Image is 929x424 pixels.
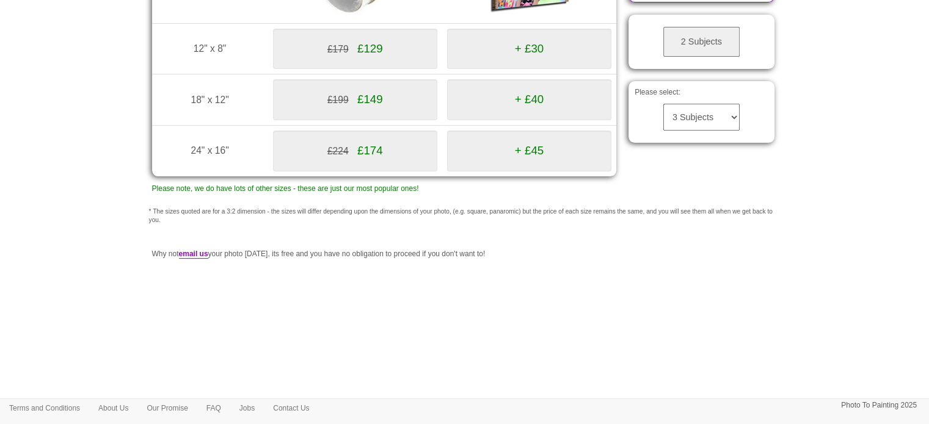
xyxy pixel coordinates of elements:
[152,182,617,195] p: Please note, we do have lots of other sizes - these are just our most popular ones!
[264,399,318,417] a: Contact Us
[327,44,349,54] span: £179
[841,399,917,412] p: Photo To Painting 2025
[179,250,208,259] a: email us
[230,399,264,417] a: Jobs
[191,145,228,156] span: 24" x 16"
[357,144,383,157] span: £174
[357,93,383,106] span: £149
[515,93,544,106] span: + £40
[137,399,197,417] a: Our Promise
[327,95,349,105] span: £199
[149,207,781,225] p: * The sizes quoted are for a 3:2 dimension - the sizes will differ depending upon the dimensions ...
[327,146,349,156] span: £224
[152,248,778,261] p: Why not your photo [DATE], its free and you have no obligation to proceed if you don't want to!
[357,42,383,55] span: £129
[194,43,227,54] span: 12" x 8"
[89,399,137,417] a: About Us
[515,42,544,55] span: + £30
[191,95,228,105] span: 18" x 12"
[628,81,774,143] div: Please select:
[515,144,544,157] span: + £45
[197,399,230,417] a: FAQ
[663,27,740,57] button: 2 Subjects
